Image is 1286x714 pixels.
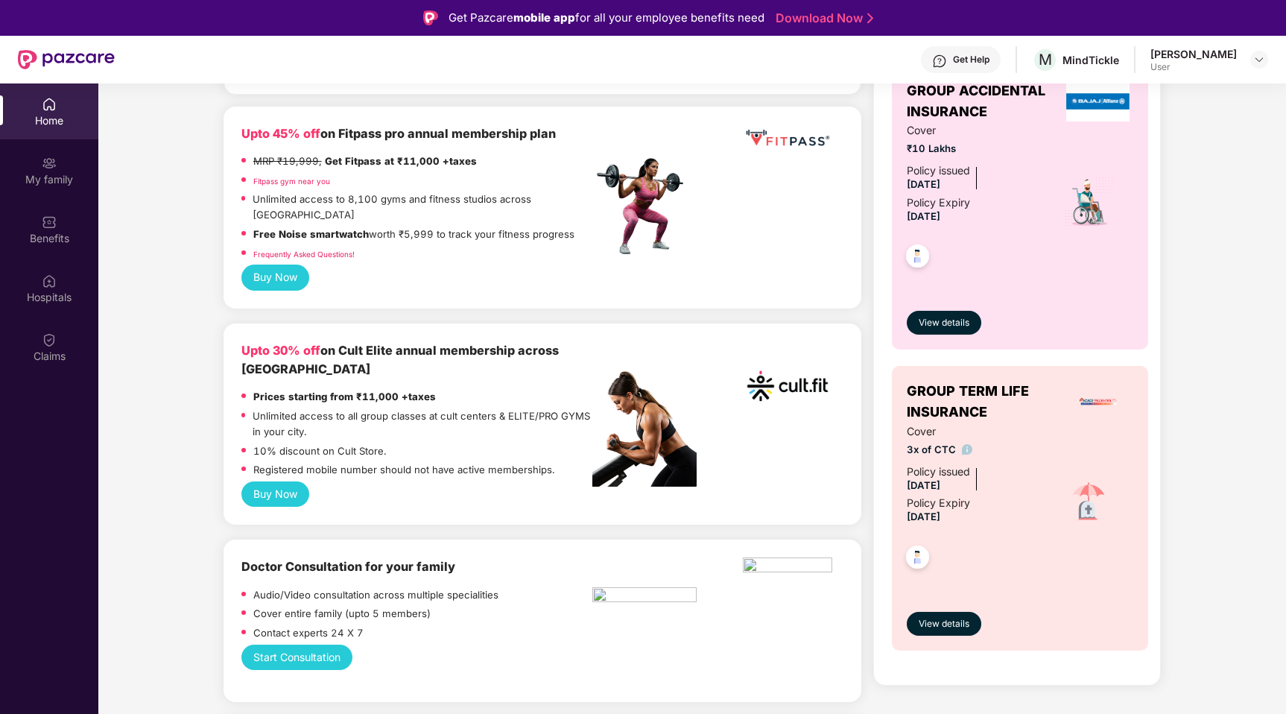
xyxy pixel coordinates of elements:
img: Stroke [867,10,873,26]
img: icon [1063,176,1115,228]
span: View details [919,617,969,631]
p: Audio/Video consultation across multiple specialities [253,587,498,603]
a: Download Now [776,10,869,26]
img: svg+xml;base64,PHN2ZyBpZD0iSG9zcGl0YWxzIiB4bWxucz0iaHR0cDovL3d3dy53My5vcmcvMjAwMC9zdmciIHdpZHRoPS... [42,274,57,288]
div: Policy issued [907,162,970,179]
p: worth ₹5,999 to track your fitness progress [253,227,574,242]
img: Logo [423,10,438,25]
img: info [962,444,973,455]
strong: Free Noise smartwatch [253,228,369,240]
span: GROUP ACCIDENTAL INSURANCE [907,80,1062,123]
div: Policy issued [907,464,970,480]
div: Policy Expiry [907,195,970,211]
img: pc2.png [592,371,697,487]
img: svg+xml;base64,PHN2ZyB4bWxucz0iaHR0cDovL3d3dy53My5vcmcvMjAwMC9zdmciIHdpZHRoPSI0OC45NDMiIGhlaWdodD... [899,541,936,578]
img: insurerLogo [1066,81,1130,121]
span: Cover [907,122,1045,139]
div: [PERSON_NAME] [1150,47,1237,61]
del: MRP ₹19,999, [253,155,322,167]
div: Get Pazcare for all your employee benefits need [449,9,764,27]
img: svg+xml;base64,PHN2ZyB4bWxucz0iaHR0cDovL3d3dy53My5vcmcvMjAwMC9zdmciIHdpZHRoPSI0OC45NDMiIGhlaWdodD... [899,240,936,277]
span: [DATE] [907,511,940,522]
span: [DATE] [907,479,940,491]
b: on Cult Elite annual membership across [GEOGRAPHIC_DATA] [241,343,559,376]
span: ₹10 Lakhs [907,141,1045,157]
img: fpp.png [592,154,697,259]
img: svg+xml;base64,PHN2ZyBpZD0iSGVscC0zMngzMiIgeG1sbnM9Imh0dHA6Ly93d3cudzMub3JnLzIwMDAvc3ZnIiB3aWR0aD... [932,54,947,69]
img: cult.png [743,341,832,431]
p: Cover entire family (upto 5 members) [253,606,431,622]
span: [DATE] [907,178,940,190]
strong: mobile app [513,10,575,25]
strong: Get Fitpass at ₹11,000 +taxes [325,155,477,167]
p: Registered mobile number should not have active memberships. [253,462,555,478]
span: View details [919,316,969,330]
div: Get Help [953,54,989,66]
span: M [1039,51,1052,69]
div: Policy Expiry [907,495,970,511]
span: [DATE] [907,210,940,222]
p: Unlimited access to all group classes at cult centers & ELITE/PRO GYMS in your city. [253,408,592,439]
p: Contact experts 24 X 7 [253,625,364,641]
div: MindTickle [1062,53,1119,67]
a: Frequently Asked Questions! [253,250,355,259]
a: Fitpass gym near you [253,177,330,186]
p: Unlimited access to 8,100 gyms and fitness studios across [GEOGRAPHIC_DATA] [253,192,592,222]
button: Start Consultation [241,645,352,670]
b: on Fitpass pro annual membership plan [241,126,556,141]
img: insurerLogo [1078,382,1118,422]
img: svg+xml;base64,PHN2ZyBpZD0iQmVuZWZpdHMiIHhtbG5zPSJodHRwOi8vd3d3LnczLm9yZy8yMDAwL3N2ZyIgd2lkdGg9Ij... [42,215,57,230]
p: 10% discount on Cult Store. [253,443,387,459]
button: View details [907,311,981,335]
button: Buy Now [241,265,309,290]
b: Doctor Consultation for your family [241,559,455,574]
b: Upto 30% off [241,343,320,358]
b: Upto 45% off [241,126,320,141]
img: svg+xml;base64,PHN2ZyBpZD0iQ2xhaW0iIHhtbG5zPSJodHRwOi8vd3d3LnczLm9yZy8yMDAwL3N2ZyIgd2lkdGg9IjIwIi... [42,332,57,347]
img: fppp.png [743,124,832,152]
strong: Prices starting from ₹11,000 +taxes [253,391,436,402]
span: Cover [907,423,1045,440]
img: svg+xml;base64,PHN2ZyBpZD0iSG9tZSIgeG1sbnM9Imh0dHA6Ly93d3cudzMub3JnLzIwMDAvc3ZnIiB3aWR0aD0iMjAiIG... [42,97,57,112]
img: icon [1062,476,1115,528]
img: svg+xml;base64,PHN2ZyBpZD0iRHJvcGRvd24tMzJ4MzIiIHhtbG5zPSJodHRwOi8vd3d3LnczLm9yZy8yMDAwL3N2ZyIgd2... [1253,54,1265,66]
span: GROUP TERM LIFE INSURANCE [907,381,1064,423]
img: pngtree-physiotherapy-physiotherapist-rehab-disability-stretching-png-image_6063262.png [592,587,697,607]
img: New Pazcare Logo [18,50,115,69]
img: svg+xml;base64,PHN2ZyB3aWR0aD0iMjAiIGhlaWdodD0iMjAiIHZpZXdCb3g9IjAgMCAyMCAyMCIgZmlsbD0ibm9uZSIgeG... [42,156,57,171]
button: View details [907,612,981,636]
span: 3x of CTC [907,442,1045,458]
img: physica%20-%20Edited.png [743,557,832,577]
div: User [1150,61,1237,73]
button: Buy Now [241,481,309,507]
